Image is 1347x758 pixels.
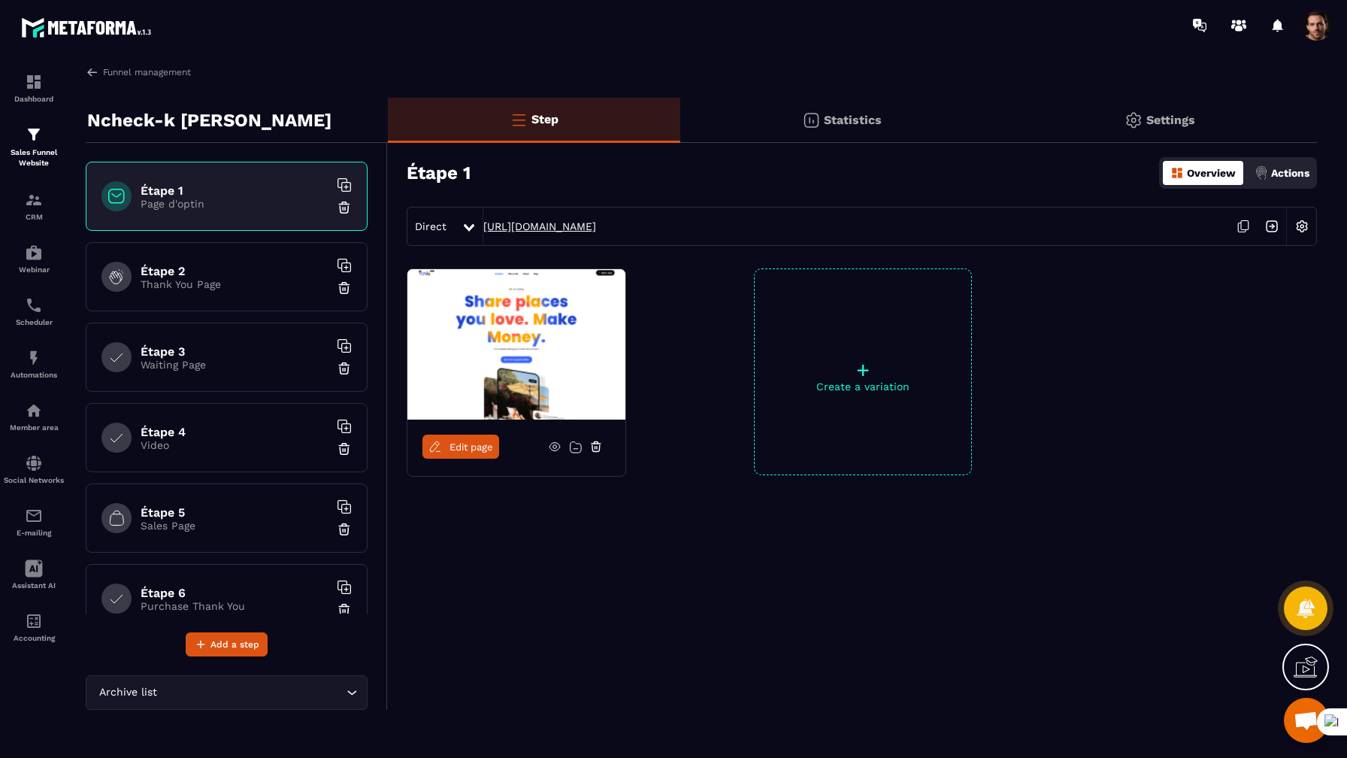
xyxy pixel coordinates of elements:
[4,213,64,221] p: CRM
[4,285,64,338] a: schedulerschedulerScheduler
[337,441,352,456] img: trash
[4,548,64,601] a: Assistant AI
[1284,698,1329,743] div: Mở cuộc trò chuyện
[25,244,43,262] img: automations
[25,454,43,472] img: social-network
[337,602,352,617] img: trash
[4,581,64,590] p: Assistant AI
[4,338,64,390] a: automationsautomationsAutomations
[4,529,64,537] p: E-mailing
[141,183,328,198] h6: Étape 1
[21,14,156,41] img: logo
[4,443,64,496] a: social-networksocial-networkSocial Networks
[141,586,328,600] h6: Étape 6
[141,359,328,371] p: Waiting Page
[4,496,64,548] a: emailemailE-mailing
[415,220,446,232] span: Direct
[1271,167,1309,179] p: Actions
[25,402,43,420] img: automations
[755,381,971,393] p: Create a variation
[337,280,352,296] img: trash
[4,265,64,274] p: Webinar
[1258,212,1286,241] img: arrow-next.bcc2205e.svg
[141,278,328,290] p: Thank You Page
[4,601,64,653] a: accountantaccountantAccounting
[86,675,368,710] div: Search for option
[4,318,64,326] p: Scheduler
[407,162,471,183] h3: Étape 1
[802,111,820,129] img: stats.20deebd0.svg
[1125,111,1143,129] img: setting-gr.5f69749f.svg
[407,269,625,420] img: image
[210,637,259,652] span: Add a step
[1170,166,1184,180] img: dashboard-orange.40269519.svg
[141,264,328,278] h6: Étape 2
[86,65,191,79] a: Funnel management
[4,390,64,443] a: automationsautomationsMember area
[25,507,43,525] img: email
[824,113,882,127] p: Statistics
[1288,212,1316,241] img: setting-w.858f3a88.svg
[86,65,99,79] img: arrow
[186,632,268,656] button: Add a step
[141,425,328,439] h6: Étape 4
[160,684,343,701] input: Search for option
[450,441,493,453] span: Edit page
[4,634,64,642] p: Accounting
[4,114,64,180] a: formationformationSales Funnel Website
[25,126,43,144] img: formation
[4,95,64,103] p: Dashboard
[25,612,43,630] img: accountant
[4,232,64,285] a: automationsautomationsWebinar
[531,112,558,126] p: Step
[483,220,596,232] a: [URL][DOMAIN_NAME]
[87,105,331,135] p: Ncheck-k [PERSON_NAME]
[25,191,43,209] img: formation
[25,296,43,314] img: scheduler
[1255,166,1268,180] img: actions.d6e523a2.png
[337,522,352,537] img: trash
[755,359,971,381] p: +
[141,600,328,612] p: Purchase Thank You
[141,439,328,451] p: Video
[25,349,43,367] img: automations
[4,476,64,484] p: Social Networks
[95,684,160,701] span: Archive list
[4,371,64,379] p: Automations
[510,111,528,129] img: bars-o.4a397970.svg
[141,520,328,532] p: Sales Page
[337,200,352,215] img: trash
[4,62,64,114] a: formationformationDashboard
[1187,167,1236,179] p: Overview
[4,423,64,432] p: Member area
[141,505,328,520] h6: Étape 5
[141,344,328,359] h6: Étape 3
[1146,113,1195,127] p: Settings
[25,73,43,91] img: formation
[337,361,352,376] img: trash
[4,147,64,168] p: Sales Funnel Website
[4,180,64,232] a: formationformationCRM
[141,198,328,210] p: Page d'optin
[422,435,499,459] a: Edit page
